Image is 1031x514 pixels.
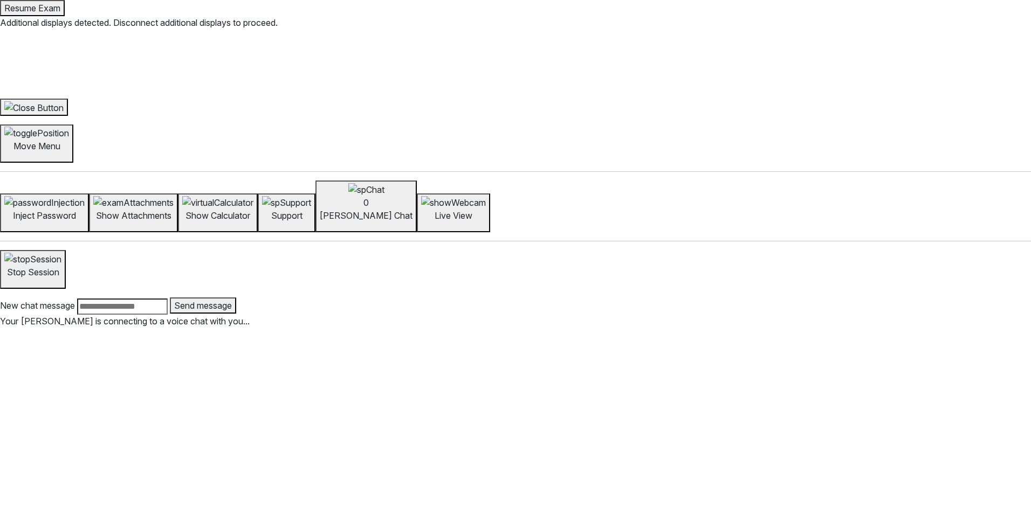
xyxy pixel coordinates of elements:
[348,183,384,196] img: spChat
[89,193,178,232] button: Show Attachments
[178,193,258,232] button: Show Calculator
[182,209,253,222] p: Show Calculator
[4,266,61,279] p: Stop Session
[4,101,64,114] img: Close Button
[174,300,232,311] span: Send message
[93,209,174,222] p: Show Attachments
[421,209,486,222] p: Live View
[258,193,315,232] button: Support
[4,140,69,152] p: Move Menu
[4,209,85,222] p: Inject Password
[262,196,311,209] img: spSupport
[4,196,85,209] img: passwordInjection
[4,127,69,140] img: togglePosition
[421,196,486,209] img: showWebcam
[170,297,236,314] button: Send message
[417,193,490,232] button: Live View
[320,209,413,222] p: [PERSON_NAME] Chat
[4,253,61,266] img: stopSession
[262,209,311,222] p: Support
[182,196,253,209] img: virtualCalculator
[320,196,413,209] div: 0
[315,180,417,232] button: spChat0[PERSON_NAME] Chat
[93,196,174,209] img: examAttachments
